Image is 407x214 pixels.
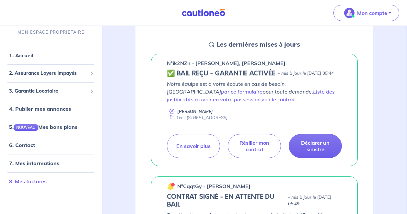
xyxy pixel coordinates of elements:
[9,178,47,185] a: 8. Mes factures
[3,49,99,62] div: 1. Accueil
[9,160,59,166] a: 7. Mes informations
[3,67,99,80] div: 2. Assurance Loyers Impayés
[167,193,342,208] div: state: CONTRACT-SIGNED, Context: NEW,MAYBE-CERTIFICATE,ALONE,LESSOR-DOCUMENTS
[344,8,355,18] img: illu_account_valid_menu.svg
[288,194,342,207] p: - mis à jour le [DATE] 05:49
[217,41,300,49] h5: Les dernières mises à jours
[228,134,281,158] a: Résilier mon contrat
[167,115,227,121] div: 1er - [STREET_ADDRESS]
[9,106,71,112] a: 4. Publier mes annonces
[9,124,77,130] a: 5.NOUVEAUMes bons plans
[167,70,342,77] div: state: CONTRACT-VALIDATED, Context: LESS-THAN-20-DAYS,NO-CERTIFICATE,RELATIONSHIP,LESSOR-DOCUMENTS
[9,87,88,95] span: 3. Garantie Locataire
[167,70,275,77] h5: ✅ BAIL REÇU - GARANTIE ACTIVÉE
[262,96,295,103] a: voir le contrat
[3,85,99,97] div: 3. Garantie Locataire
[167,134,220,158] a: En savoir plus
[289,134,342,158] a: Déclarer un sinistre
[9,142,35,148] a: 6. Contact
[177,182,250,190] p: n°CqqtGy - [PERSON_NAME]
[357,9,387,17] p: Mon compte
[17,29,84,35] p: MON ESPACE PROPRIÉTAIRE
[167,80,342,103] p: Notre équipe est à votre écoute en cas de besoin. [GEOGRAPHIC_DATA] pour toute demande. ,
[3,120,99,133] div: 5.NOUVEAUMes bons plans
[3,175,99,188] div: 8. Mes factures
[167,183,175,190] img: 🔔
[3,139,99,152] div: 6. Contact
[179,9,228,17] img: Cautioneo
[236,140,273,152] p: Résilier mon contrat
[176,143,211,149] p: En savoir plus
[9,52,33,59] a: 1. Accueil
[3,102,99,115] div: 4. Publier mes annonces
[177,108,213,115] p: [PERSON_NAME]
[167,88,335,103] a: Liste des justificatifs à avoir en votre possession
[333,5,399,21] button: illu_account_valid_menu.svgMon compte
[9,70,88,77] span: 2. Assurance Loyers Impayés
[167,193,285,208] h5: CONTRAT SIGNÉ - EN ATTENTE DU BAIL
[167,59,285,67] p: n°ik2NZn - [PERSON_NAME], [PERSON_NAME]
[278,70,334,77] p: - mis à jour le [DATE] 05:44
[221,88,262,95] a: par ce formulaire
[297,140,334,152] p: Déclarer un sinistre
[3,157,99,170] div: 7. Mes informations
